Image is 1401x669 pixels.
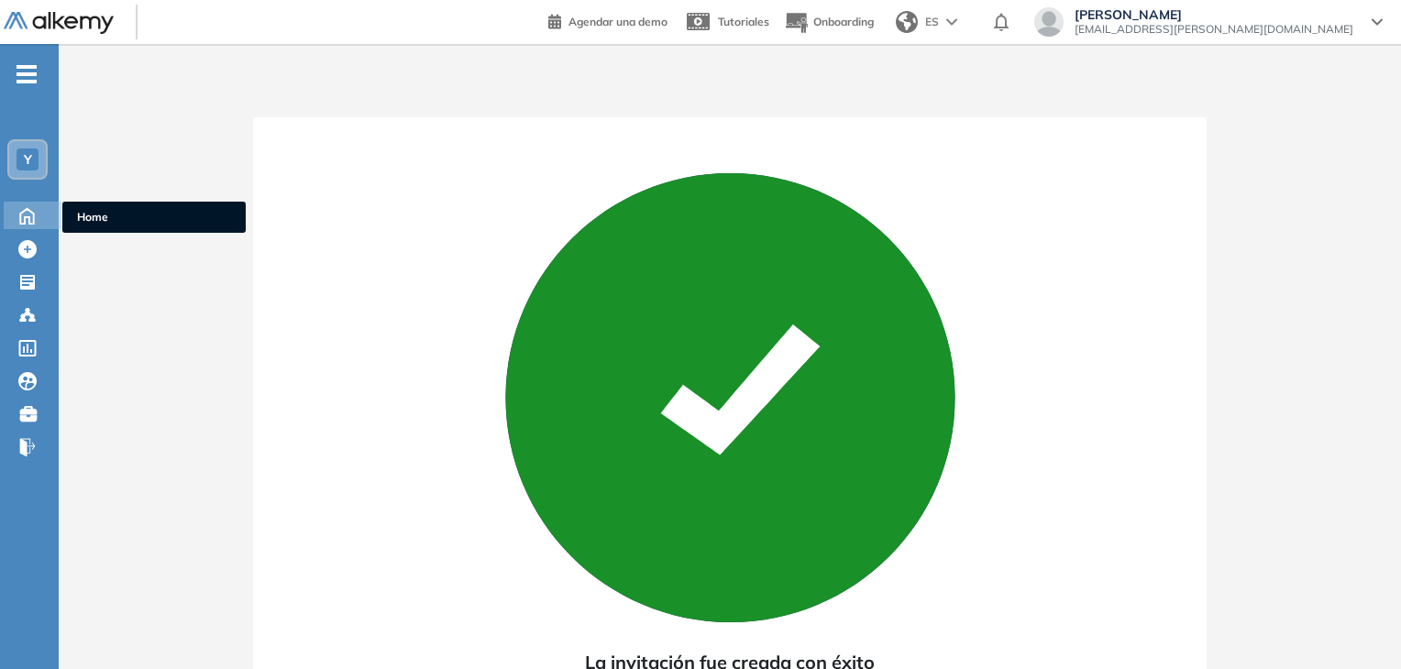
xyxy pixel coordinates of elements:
[1309,581,1401,669] div: Widget de chat
[784,3,874,42] button: Onboarding
[896,11,918,33] img: world
[1309,581,1401,669] iframe: Chat Widget
[1075,7,1353,22] span: [PERSON_NAME]
[946,18,957,26] img: arrow
[813,15,874,28] span: Onboarding
[568,15,667,28] span: Agendar una demo
[1075,22,1353,37] span: [EMAIL_ADDRESS][PERSON_NAME][DOMAIN_NAME]
[77,209,231,225] span: Home
[925,14,939,30] span: ES
[548,9,667,31] a: Agendar una demo
[4,12,114,35] img: Logo
[718,15,769,28] span: Tutoriales
[17,72,37,76] i: -
[24,152,32,167] span: Y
